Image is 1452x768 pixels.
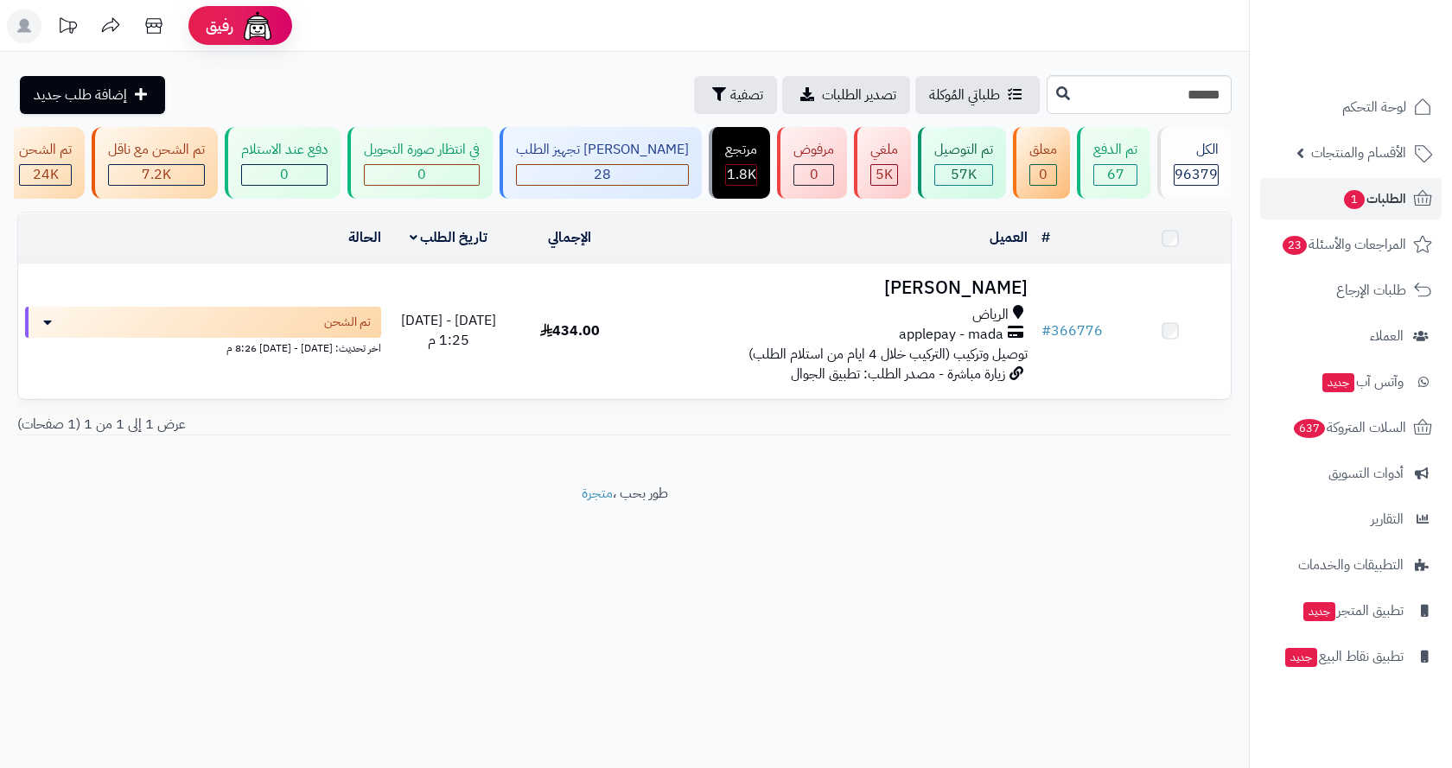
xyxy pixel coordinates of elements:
span: التقارير [1371,507,1404,531]
span: 5K [876,164,893,185]
span: طلباتي المُوكلة [929,85,1000,105]
span: [DATE] - [DATE] 1:25 م [401,310,496,351]
span: applepay - mada [899,325,1003,345]
span: توصيل وتركيب (التركيب خلال 4 ايام من استلام الطلب) [748,344,1028,365]
a: التطبيقات والخدمات [1260,544,1442,586]
div: 67 [1094,165,1137,185]
a: التقارير [1260,498,1442,540]
span: طلبات الإرجاع [1336,278,1406,302]
a: السلات المتروكة637 [1260,407,1442,448]
span: 637 [1292,418,1326,439]
a: # [1041,227,1050,248]
span: تم الشحن [324,314,371,331]
span: لوحة التحكم [1342,95,1406,119]
img: ai-face.png [240,9,275,43]
a: تصدير الطلبات [782,76,910,114]
div: 1840 [726,165,756,185]
span: تصفية [730,85,763,105]
div: 4997 [871,165,897,185]
a: [PERSON_NAME] تجهيز الطلب 28 [496,127,705,199]
a: تحديثات المنصة [46,9,89,48]
span: جديد [1285,648,1317,667]
a: لوحة التحكم [1260,86,1442,128]
span: التطبيقات والخدمات [1298,553,1404,577]
div: 24016 [20,165,71,185]
span: 23 [1282,235,1308,256]
div: تم التوصيل [934,140,993,160]
a: الطلبات1 [1260,178,1442,219]
a: وآتس آبجديد [1260,361,1442,403]
div: 0 [1030,165,1056,185]
a: طلباتي المُوكلة [915,76,1040,114]
a: معلق 0 [1009,127,1073,199]
div: مرتجع [725,140,757,160]
div: [PERSON_NAME] تجهيز الطلب [516,140,689,160]
span: وآتس آب [1321,370,1404,394]
a: طلبات الإرجاع [1260,270,1442,311]
a: ملغي 5K [850,127,914,199]
span: 67 [1107,164,1124,185]
div: عرض 1 إلى 1 من 1 (1 صفحات) [4,415,625,435]
div: تم الدفع [1093,140,1137,160]
div: ملغي [870,140,898,160]
a: تم الدفع 67 [1073,127,1154,199]
div: الكل [1174,140,1219,160]
a: متجرة [582,483,613,504]
span: 0 [417,164,426,185]
a: إضافة طلب جديد [20,76,165,114]
span: # [1041,321,1051,341]
button: تصفية [694,76,777,114]
a: الحالة [348,227,381,248]
a: أدوات التسويق [1260,453,1442,494]
span: إضافة طلب جديد [34,85,127,105]
span: زيارة مباشرة - مصدر الطلب: تطبيق الجوال [791,364,1005,384]
div: اخر تحديث: [DATE] - [DATE] 8:26 م [25,338,381,356]
div: دفع عند الاستلام [241,140,328,160]
span: السلات المتروكة [1292,416,1406,440]
div: معلق [1029,140,1057,160]
span: أدوات التسويق [1328,461,1404,486]
span: 0 [810,164,818,185]
span: 0 [280,164,289,185]
div: 0 [365,165,479,185]
span: 96379 [1175,164,1218,185]
div: 0 [794,165,833,185]
span: العملاء [1370,324,1404,348]
div: في انتظار صورة التحويل [364,140,480,160]
a: العميل [990,227,1028,248]
a: العملاء [1260,315,1442,357]
div: تم الشحن [19,140,72,160]
a: مرفوض 0 [774,127,850,199]
a: الإجمالي [548,227,591,248]
span: المراجعات والأسئلة [1281,232,1406,257]
img: logo-2.png [1334,23,1436,60]
span: 1 [1343,189,1366,210]
span: تصدير الطلبات [822,85,896,105]
a: دفع عند الاستلام 0 [221,127,344,199]
span: 7.2K [142,164,171,185]
a: مرتجع 1.8K [705,127,774,199]
h3: [PERSON_NAME] [638,278,1028,298]
div: مرفوض [793,140,834,160]
span: الرياض [972,305,1009,325]
span: 1.8K [727,164,756,185]
span: الأقسام والمنتجات [1311,141,1406,165]
a: تم التوصيل 57K [914,127,1009,199]
div: تم الشحن مع ناقل [108,140,205,160]
a: #366776 [1041,321,1103,341]
a: تطبيق نقاط البيعجديد [1260,636,1442,677]
span: جديد [1322,373,1354,392]
div: 0 [242,165,327,185]
span: تطبيق المتجر [1302,599,1404,623]
span: 24K [33,164,59,185]
div: 57011 [935,165,992,185]
span: 28 [594,164,611,185]
span: 57K [951,164,977,185]
a: في انتظار صورة التحويل 0 [344,127,496,199]
a: تطبيق المتجرجديد [1260,590,1442,632]
a: المراجعات والأسئلة23 [1260,224,1442,265]
a: تاريخ الطلب [410,227,488,248]
div: 7222 [109,165,204,185]
div: 28 [517,165,688,185]
span: جديد [1303,602,1335,621]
